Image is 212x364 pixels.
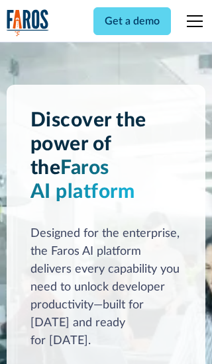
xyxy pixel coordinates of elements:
div: Designed for the enterprise, the Faros AI platform delivers every capability you need to unlock d... [30,225,182,350]
h1: Discover the power of the [30,109,182,204]
a: home [7,9,49,36]
a: Get a demo [93,7,171,35]
img: Logo of the analytics and reporting company Faros. [7,9,49,36]
span: Faros AI platform [30,158,135,202]
div: menu [179,5,205,37]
